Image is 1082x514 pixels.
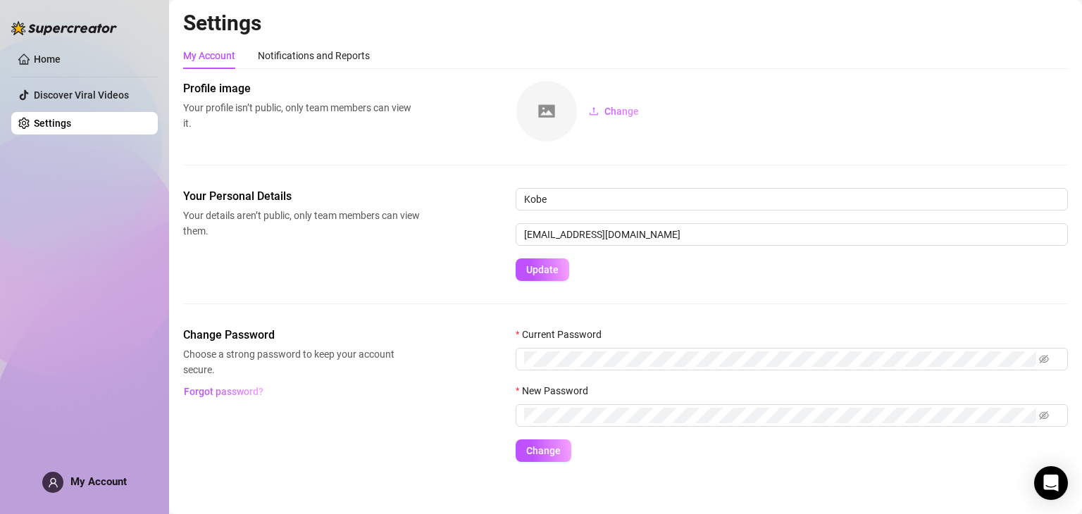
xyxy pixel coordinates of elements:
span: Update [526,264,559,275]
a: Settings [34,118,71,129]
span: Choose a strong password to keep your account secure. [183,346,420,377]
a: Home [34,54,61,65]
div: Open Intercom Messenger [1034,466,1068,500]
div: My Account [183,48,235,63]
button: Change [516,439,571,462]
span: user [48,477,58,488]
span: Profile image [183,80,420,97]
span: Change Password [183,327,420,344]
span: My Account [70,475,127,488]
span: eye-invisible [1039,354,1049,364]
span: Your profile isn’t public, only team members can view it. [183,100,420,131]
span: Forgot password? [184,386,263,397]
a: Discover Viral Videos [34,89,129,101]
span: upload [589,106,599,116]
label: Current Password [516,327,611,342]
label: New Password [516,383,597,399]
input: Enter name [516,188,1068,211]
img: logo-BBDzfeDw.svg [11,21,117,35]
button: Update [516,258,569,281]
button: Change [578,100,650,123]
img: square-placeholder.png [516,81,577,142]
div: Notifications and Reports [258,48,370,63]
span: eye-invisible [1039,410,1049,420]
input: Enter new email [516,223,1068,246]
span: Your Personal Details [183,188,420,205]
input: Current Password [524,351,1036,367]
h2: Settings [183,10,1068,37]
span: Change [526,445,561,456]
span: Your details aren’t public, only team members can view them. [183,208,420,239]
button: Forgot password? [183,380,263,403]
span: Change [604,106,639,117]
input: New Password [524,408,1036,423]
